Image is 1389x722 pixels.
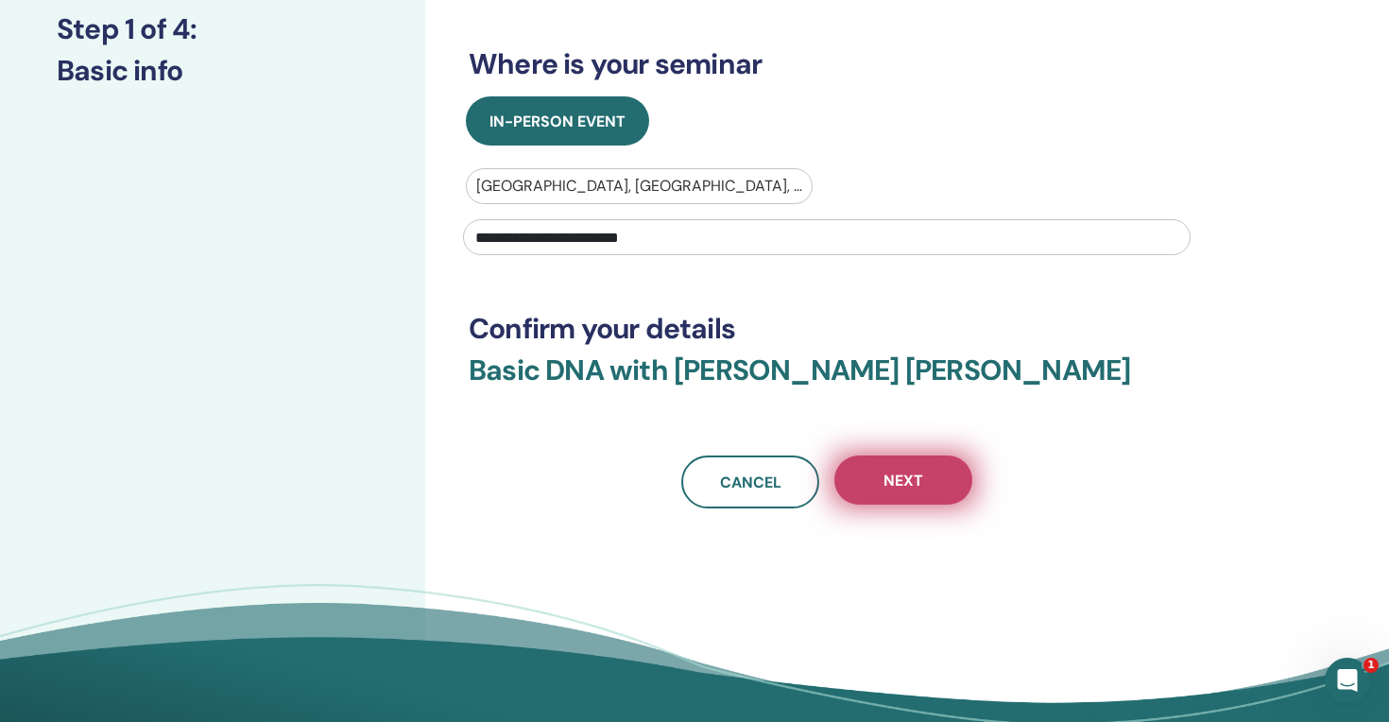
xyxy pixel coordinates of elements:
h3: Basic DNA with [PERSON_NAME] [PERSON_NAME] [469,353,1185,410]
iframe: Intercom live chat [1325,658,1370,703]
span: Cancel [720,473,781,492]
button: In-Person Event [466,96,649,146]
span: Next [883,471,923,490]
span: In-Person Event [489,112,626,131]
h3: Confirm your details [469,312,1185,346]
button: Next [834,456,972,505]
span: 1 [1363,658,1379,673]
h3: Step 1 of 4 : [57,12,369,46]
a: Cancel [681,456,819,508]
h3: Where is your seminar [469,47,1185,81]
h3: Basic info [57,54,369,88]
